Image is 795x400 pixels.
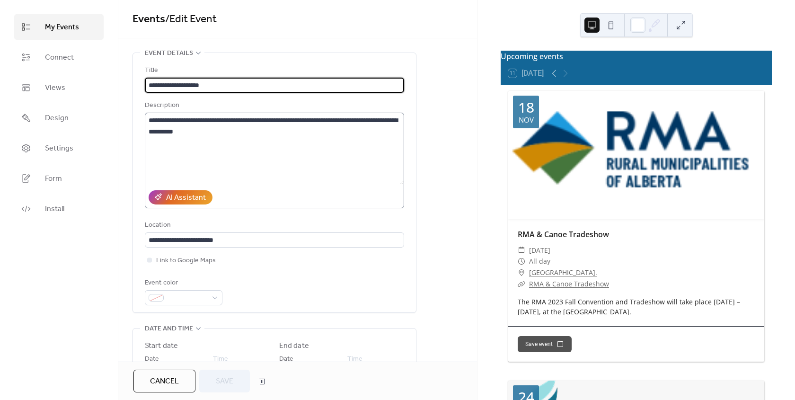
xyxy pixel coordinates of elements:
[279,354,293,365] span: Date
[166,192,206,204] div: AI Assistant
[14,44,104,70] a: Connect
[213,354,228,365] span: Time
[518,229,609,240] a: RMA & Canoe Tradeshow
[508,297,764,317] div: The RMA 2023 Fall Convention and Tradeshow will take place [DATE] – [DATE], at the [GEOGRAPHIC_DA...
[518,256,525,267] div: ​
[501,51,772,62] div: Upcoming events
[518,100,534,115] div: 18
[149,190,212,204] button: AI Assistant
[518,267,525,278] div: ​
[145,65,402,76] div: Title
[165,9,217,30] span: / Edit Event
[45,82,65,94] span: Views
[45,22,79,33] span: My Events
[45,173,62,185] span: Form
[529,279,609,288] a: RMA & Canoe Tradeshow
[145,340,178,352] div: Start date
[14,14,104,40] a: My Events
[45,113,69,124] span: Design
[145,354,159,365] span: Date
[347,354,362,365] span: Time
[45,52,74,63] span: Connect
[150,376,179,387] span: Cancel
[145,323,193,335] span: Date and time
[519,116,534,124] div: Nov
[529,245,550,256] span: [DATE]
[518,336,572,352] button: Save event
[518,245,525,256] div: ​
[14,135,104,161] a: Settings
[14,75,104,100] a: Views
[132,9,165,30] a: Events
[156,255,216,267] span: Link to Google Maps
[529,256,550,267] span: All day
[279,340,309,352] div: End date
[45,143,73,154] span: Settings
[145,100,402,111] div: Description
[45,204,64,215] span: Install
[145,277,221,289] div: Event color
[518,278,525,290] div: ​
[14,166,104,191] a: Form
[529,267,597,278] a: [GEOGRAPHIC_DATA].
[145,48,193,59] span: Event details
[145,220,402,231] div: Location
[14,105,104,131] a: Design
[14,196,104,222] a: Install
[133,370,195,392] button: Cancel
